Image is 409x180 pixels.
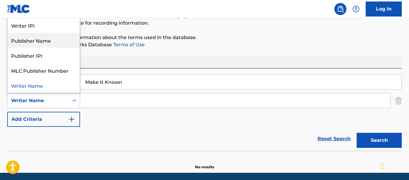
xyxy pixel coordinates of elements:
div: Writer Name [8,78,80,93]
div: Publisher IPI [8,48,80,63]
button: Add Criteria [7,112,80,127]
img: help [352,5,360,13]
div: MLC Publisher Number [8,63,80,78]
div: Help [350,3,362,15]
p: It is not an authoritative source for recording information. [7,20,402,27]
p: Please review the Musical Works Database [7,41,402,48]
p: No results [195,157,214,170]
p: Please for more information about the terms used in the database. [7,34,402,41]
button: Search [357,133,402,148]
a: Reset Search [314,132,354,145]
a: Log In [366,2,402,17]
a: Public Search [334,3,346,15]
form: Search Form [7,75,402,151]
div: Writer IPI [8,18,80,33]
div: Drag [381,157,384,175]
img: 9d2ae6d4665cec9f34b9.svg [68,116,75,123]
img: search [337,5,344,13]
div: Writer Name [11,97,65,104]
div: Publisher Name [8,33,80,48]
img: MLC Logo [7,5,30,13]
iframe: Chat Widget [379,151,409,180]
a: Terms of Use [112,42,145,47]
img: Delete Criterion [395,93,402,108]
